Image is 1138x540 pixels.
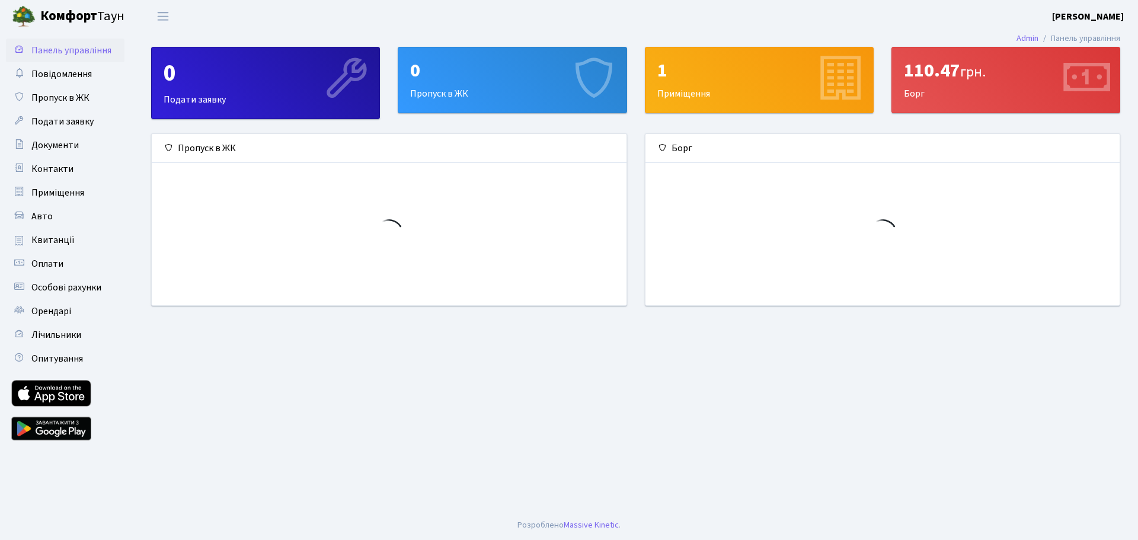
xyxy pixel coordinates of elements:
[148,7,178,26] button: Переключити навігацію
[31,186,84,199] span: Приміщення
[6,157,124,181] a: Контакти
[6,228,124,252] a: Квитанції
[152,47,379,119] div: Подати заявку
[31,44,111,57] span: Панель управління
[31,68,92,81] span: Повідомлення
[31,91,89,104] span: Пропуск в ЖК
[892,47,1120,113] div: Борг
[6,252,124,276] a: Оплати
[40,7,97,25] b: Комфорт
[999,26,1138,51] nav: breadcrumb
[1016,32,1038,44] a: Admin
[152,134,626,163] div: Пропуск в ЖК
[6,299,124,323] a: Орендарі
[645,134,1120,163] div: Борг
[410,59,614,82] div: 0
[6,323,124,347] a: Лічильники
[904,59,1108,82] div: 110.47
[6,276,124,299] a: Особові рахунки
[6,86,124,110] a: Пропуск в ЖК
[398,47,626,113] div: Пропуск в ЖК
[1052,9,1124,24] a: [PERSON_NAME]
[6,133,124,157] a: Документи
[31,139,79,152] span: Документи
[645,47,873,113] div: Приміщення
[657,59,861,82] div: 1
[151,47,380,119] a: 0Подати заявку
[564,519,619,531] a: Massive Kinetic
[31,210,53,223] span: Авто
[1038,32,1120,45] li: Панель управління
[12,5,36,28] img: logo.png
[6,62,124,86] a: Повідомлення
[517,519,621,532] div: Розроблено .
[398,47,626,113] a: 0Пропуск в ЖК
[6,181,124,205] a: Приміщення
[31,234,75,247] span: Квитанції
[31,352,83,365] span: Опитування
[31,328,81,341] span: Лічильники
[40,7,124,27] span: Таун
[31,305,71,318] span: Орендарі
[164,59,367,88] div: 0
[6,347,124,370] a: Опитування
[960,62,986,82] span: грн.
[31,257,63,270] span: Оплати
[6,205,124,228] a: Авто
[1052,10,1124,23] b: [PERSON_NAME]
[645,47,874,113] a: 1Приміщення
[31,162,73,175] span: Контакти
[6,110,124,133] a: Подати заявку
[31,281,101,294] span: Особові рахунки
[6,39,124,62] a: Панель управління
[31,115,94,128] span: Подати заявку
